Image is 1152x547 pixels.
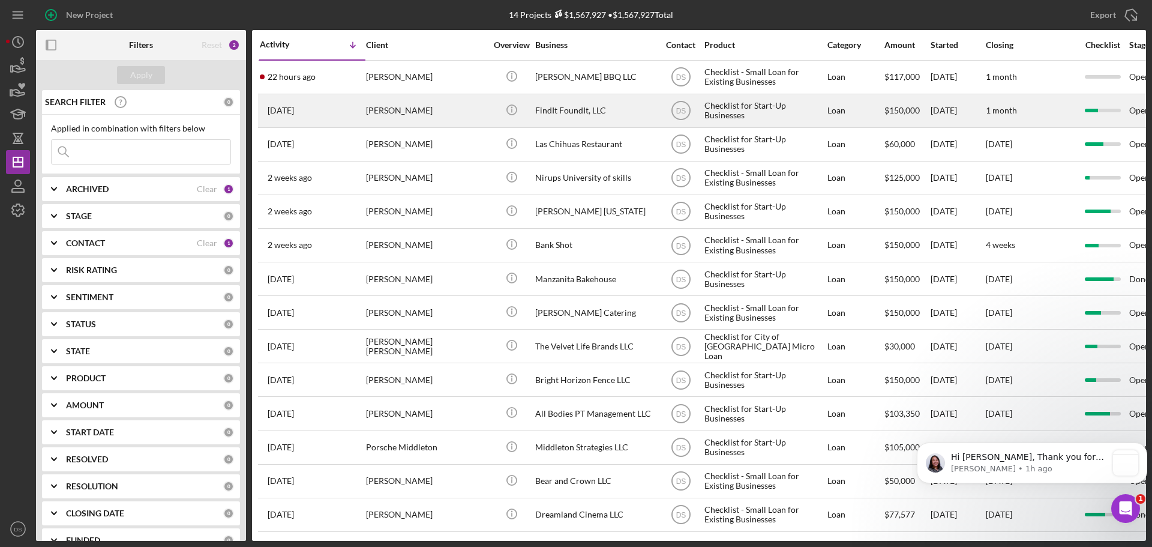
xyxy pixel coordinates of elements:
[884,105,920,115] span: $150,000
[1078,3,1146,27] button: Export
[986,172,1012,183] time: [DATE]
[206,379,225,398] button: Send a message…
[827,196,883,228] div: Loan
[19,77,187,148] div: Thank you for reaching out! If you only need to make adjustments to the co-borrower's profile (em...
[76,384,86,393] button: Start recording
[268,207,312,216] time: 2025-09-10 22:50
[704,128,824,160] div: Checklist for Start-Up Businesses
[268,173,312,183] time: 2025-09-12 00:03
[211,5,232,26] div: Close
[704,196,824,228] div: Checklist for Start-Up Businesses
[8,5,31,28] button: go back
[827,465,883,497] div: Loan
[19,337,187,349] div: Best,
[676,410,686,419] text: DS
[986,307,1012,318] time: [DATE]
[986,40,1076,50] div: Closing
[66,184,109,194] b: ARCHIVED
[676,477,686,486] text: DS
[366,397,486,429] div: [PERSON_NAME]
[66,238,105,248] b: CONTACT
[1077,40,1128,50] div: Checklist
[704,263,824,295] div: Checklist for Start-Up Businesses
[223,454,234,465] div: 0
[931,196,985,228] div: [DATE]
[45,97,106,107] b: SEARCH FILTER
[535,297,655,328] div: [PERSON_NAME] Catering
[676,376,686,384] text: DS
[931,397,985,429] div: [DATE]
[986,71,1017,82] time: 1 month
[268,106,294,115] time: 2025-09-21 19:42
[535,397,655,429] div: All Bodies PT Management LLC
[827,263,883,295] div: Loan
[268,308,294,318] time: 2025-07-28 17:39
[986,105,1017,115] time: 1 month
[986,375,1012,385] time: [DATE]
[535,61,655,93] div: [PERSON_NAME] BBQ LLC
[884,375,920,385] span: $150,000
[884,341,915,351] span: $30,000
[223,400,234,411] div: 0
[1090,3,1116,27] div: Export
[827,297,883,328] div: Loan
[535,465,655,497] div: Bear and Crown LLC
[228,39,240,51] div: 2
[931,40,985,50] div: Started
[57,384,67,393] button: Upload attachment
[931,297,985,328] div: [DATE]
[986,240,1015,250] time: 4 weeks
[489,40,534,50] div: Overview
[676,309,686,317] text: DS
[704,229,824,261] div: Checklist - Small Loan for Existing Businesses
[676,511,686,519] text: DS
[676,141,686,149] text: DS
[223,97,234,107] div: 0
[223,508,234,519] div: 0
[10,52,197,368] div: Hi [PERSON_NAME],Thank you for reaching out! If you only need to make adjustments to the co-borro...
[676,107,686,115] text: DS
[884,263,929,295] div: $150,000
[931,128,985,160] div: [DATE]
[986,408,1012,419] time: [DATE]
[19,308,187,331] div: I hope this clarifies, and please let me know if you have additional questions.
[10,358,230,379] textarea: Message…
[986,341,1012,351] time: [DATE]
[931,364,985,396] div: [DATE]
[6,517,30,541] button: DS
[676,342,686,351] text: DS
[223,319,234,330] div: 0
[51,124,231,133] div: Applied in combination with filters below
[827,330,883,362] div: Loan
[535,499,655,531] div: Dreamland Cinema LLC
[10,25,230,52] div: Christina says…
[268,409,294,419] time: 2025-06-19 21:10
[884,139,915,149] span: $60,000
[19,232,187,303] div: In this case, you can mark the checklist items for [PERSON_NAME] "complete" so that they're no lo...
[931,263,985,295] div: [DATE]
[986,274,1012,284] time: [DATE]
[704,61,824,93] div: Checklist - Small Loan for Existing Businesses
[986,206,1012,216] time: [DATE]
[551,10,606,20] div: $1,567,927
[827,61,883,93] div: Loan
[197,238,217,248] div: Clear
[366,95,486,127] div: [PERSON_NAME]
[268,274,294,284] time: 2025-08-21 04:05
[986,139,1012,149] time: [DATE]
[931,330,985,362] div: [DATE]
[19,349,187,361] div: [PERSON_NAME]
[931,499,985,531] div: [DATE]
[202,40,222,50] div: Reset
[676,174,686,183] text: DS
[535,330,655,362] div: The Velvet Life Brands LLC
[366,297,486,328] div: [PERSON_NAME]
[223,265,234,276] div: 0
[704,40,824,50] div: Product
[268,342,294,351] time: 2025-07-26 01:15
[535,162,655,194] div: Nirups University of skills
[66,509,124,518] b: CLOSING DATE
[268,443,294,452] time: 2025-06-03 18:26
